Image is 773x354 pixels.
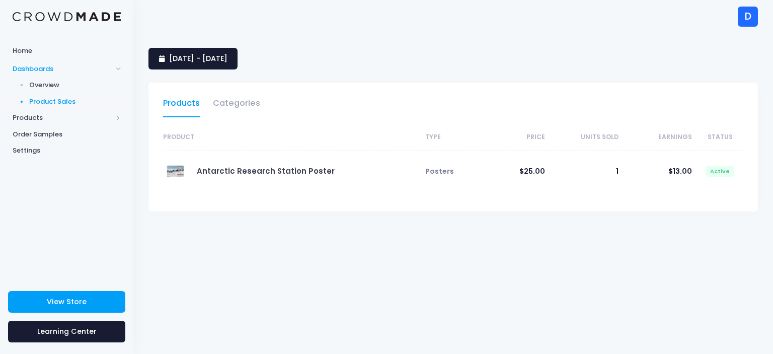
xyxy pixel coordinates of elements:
th: Product [163,124,420,151]
span: Learning Center [37,326,97,336]
a: Categories [213,94,260,117]
span: Product Sales [29,97,121,107]
div: D [738,7,758,27]
span: Dashboards [13,64,112,74]
th: Units Sold [545,124,619,151]
span: [DATE] - [DATE] [169,53,227,63]
span: 1 [616,166,619,176]
a: View Store [8,291,125,313]
a: Products [163,94,200,117]
a: Antarctic Research Station Poster [197,166,335,176]
th: Price [472,124,545,151]
a: Learning Center [8,321,125,342]
span: Overview [29,80,121,90]
img: Logo [13,12,121,22]
span: Posters [425,166,454,176]
span: Products [13,113,112,123]
span: $13.00 [668,166,692,176]
th: Type [420,124,472,151]
span: Settings [13,146,121,156]
th: Status [692,124,743,151]
span: Order Samples [13,129,121,139]
span: Home [13,46,121,56]
a: [DATE] - [DATE] [148,48,238,69]
th: Earnings [619,124,692,151]
span: View Store [47,297,87,307]
span: $25.00 [519,166,545,176]
span: Active [706,166,735,177]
